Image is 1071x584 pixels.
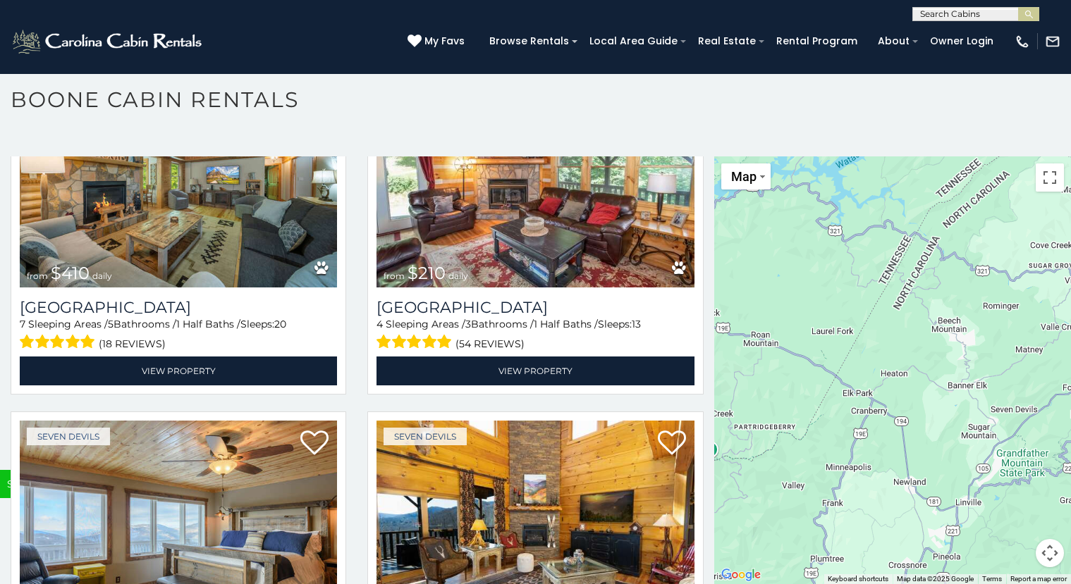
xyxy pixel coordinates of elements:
button: Map camera controls [1036,539,1064,567]
a: Terms [982,575,1002,583]
span: $210 [408,263,446,283]
span: from [384,271,405,281]
a: Open this area in Google Maps (opens a new window) [718,566,764,584]
div: Sleeping Areas / Bathrooms / Sleeps: [20,317,337,353]
span: Map data ©2025 Google [897,575,974,583]
span: 7 [20,318,25,330]
span: Map [731,169,757,184]
span: (54 reviews) [455,335,525,353]
span: My Favs [424,34,465,49]
span: 20 [274,318,286,330]
button: Change map style [721,163,771,190]
a: Rental Program [769,30,864,52]
a: Owner Login [923,30,1000,52]
a: Seven Devils [384,428,467,445]
img: Willow Valley View [377,75,694,287]
h3: Mountainside Lodge [20,298,337,317]
span: 3 [465,318,471,330]
a: About [871,30,917,52]
a: Mountainside Lodge from $410 daily [20,75,337,287]
img: phone-regular-white.png [1015,34,1030,49]
button: Toggle fullscreen view [1036,163,1064,192]
img: Google [718,566,764,584]
span: daily [448,271,468,281]
a: Report a map error [1010,575,1067,583]
a: My Favs [408,34,468,49]
button: Keyboard shortcuts [828,574,888,584]
a: Real Estate [691,30,763,52]
span: 1 Half Baths / [534,318,598,330]
span: $410 [51,263,90,283]
a: Seven Devils [27,428,110,445]
div: Sleeping Areas / Bathrooms / Sleeps: [377,317,694,353]
a: View Property [377,356,694,385]
a: [GEOGRAPHIC_DATA] [20,298,337,317]
a: Add to favorites [300,429,329,459]
span: daily [92,271,112,281]
span: 13 [632,318,641,330]
a: Willow Valley View from $210 daily [377,75,694,287]
span: (18 reviews) [99,335,166,353]
img: Mountainside Lodge [20,75,337,287]
span: 1 Half Baths / [176,318,240,330]
a: [GEOGRAPHIC_DATA] [377,298,694,317]
a: Browse Rentals [482,30,576,52]
span: from [27,271,48,281]
span: 5 [108,318,114,330]
h3: Willow Valley View [377,298,694,317]
img: mail-regular-white.png [1045,34,1060,49]
a: View Property [20,356,337,385]
img: White-1-2.png [11,27,206,56]
a: Local Area Guide [582,30,685,52]
a: Add to favorites [658,429,686,459]
span: 4 [377,318,383,330]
